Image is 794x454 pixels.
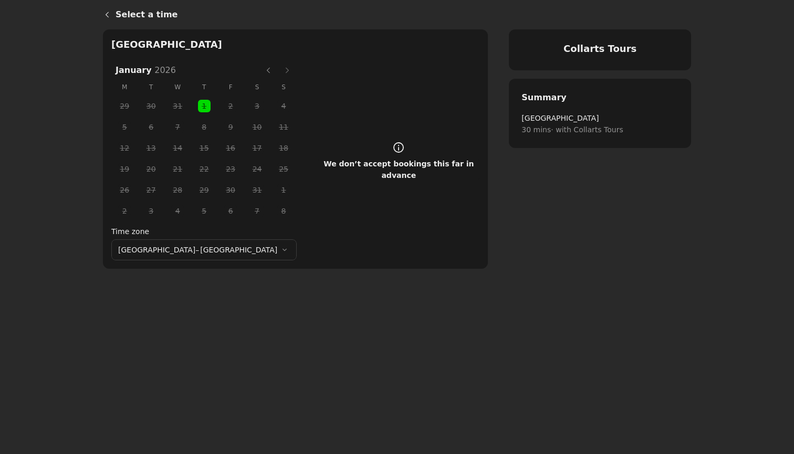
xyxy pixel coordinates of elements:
button: Monday, 29 December 2025 [118,100,131,112]
button: Tuesday, 13 January 2026 [145,142,158,154]
button: Wednesday, 7 January 2026 [171,121,184,133]
button: Friday, 16 January 2026 [224,142,237,154]
span: 6 [143,119,159,135]
span: 1 [196,98,212,114]
h1: Select a time [116,8,691,21]
span: 14 [170,140,185,156]
button: Thursday, 15 January 2026 [198,142,211,154]
span: 31 [249,182,265,198]
button: [GEOGRAPHIC_DATA]–[GEOGRAPHIC_DATA] [111,239,297,260]
span: 10 [249,119,265,135]
span: 13 [143,140,159,156]
h2: Summary [521,91,678,104]
h4: Collarts Tours [521,42,678,56]
span: S [244,79,270,96]
span: T [191,79,217,96]
span: 23 [223,161,238,177]
span: 4 [170,203,185,219]
span: 8 [276,203,291,219]
button: Sunday, 1 February 2026 [277,184,290,196]
label: Time zone [111,226,297,237]
button: Saturday, 3 January 2026 [251,100,264,112]
span: M [111,79,138,96]
button: Monday, 26 January 2026 [118,184,131,196]
h2: [GEOGRAPHIC_DATA] [111,38,479,51]
button: Wednesday, 21 January 2026 [171,163,184,175]
button: Monday, 5 January 2026 [118,121,131,133]
span: S [270,79,297,96]
span: 27 [143,182,159,198]
button: Tuesday, 3 February 2026 [145,205,158,217]
span: 25 [276,161,291,177]
button: Next month [279,62,296,79]
button: Thursday, 5 February 2026 [198,205,211,217]
span: 1 [276,182,291,198]
button: Monday, 2 February 2026 [118,205,131,217]
span: 31 [170,98,185,114]
button: Monday, 12 January 2026 [118,142,131,154]
button: Thursday, 29 January 2026 [198,184,211,196]
button: Saturday, 17 January 2026 [251,142,264,154]
button: Wednesday, 14 January 2026 [171,142,184,154]
span: 21 [170,161,185,177]
button: Saturday, 7 February 2026 [251,205,264,217]
span: 5 [196,203,212,219]
button: Tuesday, 6 January 2026 [145,121,158,133]
button: Sunday, 11 January 2026 [277,121,290,133]
span: 3 [249,98,265,114]
button: Friday, 6 February 2026 [224,205,237,217]
span: 3 [143,203,159,219]
span: 2 [117,203,132,219]
button: Sunday, 8 February 2026 [277,205,290,217]
span: 29 [117,98,132,114]
span: 24 [249,161,265,177]
span: 30 mins · with Collarts Tours [521,124,678,135]
span: 12 [117,140,132,156]
button: Previous month [260,62,277,79]
span: 9 [223,119,238,135]
span: 26 [117,182,132,198]
button: Saturday, 31 January 2026 [251,184,264,196]
span: 30 [143,98,159,114]
span: 7 [249,203,265,219]
button: Sunday, 4 January 2026 [277,100,290,112]
span: 7 [170,119,185,135]
button: Friday, 2 January 2026 [224,100,237,112]
span: 8 [196,119,212,135]
span: W [164,79,191,96]
button: Wednesday, 31 December 2025 [171,100,184,112]
span: 18 [276,140,291,156]
button: Thursday, 22 January 2026 [198,163,211,175]
span: 2 [223,98,238,114]
button: Sunday, 25 January 2026 [277,163,290,175]
span: 22 [196,161,212,177]
span: 29 [196,182,212,198]
button: Saturday, 10 January 2026 [251,121,264,133]
button: Tuesday, 30 December 2025 [145,100,158,112]
span: 11 [276,119,291,135]
button: Saturday, 24 January 2026 [251,163,264,175]
button: Wednesday, 4 February 2026 [171,205,184,217]
span: 5 [117,119,132,135]
button: Sunday, 18 January 2026 [277,142,290,154]
button: Tuesday, 20 January 2026 [145,163,158,175]
button: Thursday, 1 January 2026 selected [198,100,211,112]
button: Monday, 19 January 2026 [118,163,131,175]
span: 15 [196,140,212,156]
span: 17 [249,140,265,156]
button: Friday, 9 January 2026 [224,121,237,133]
button: Tuesday, 27 January 2026 [145,184,158,196]
span: F [217,79,244,96]
span: We don’t accept bookings this far in advance [318,158,479,181]
button: Friday, 23 January 2026 [224,163,237,175]
span: 6 [223,203,238,219]
span: 20 [143,161,159,177]
button: Wednesday, 28 January 2026 [171,184,184,196]
button: Thursday, 8 January 2026 [198,121,211,133]
span: 30 [223,182,238,198]
span: 16 [223,140,238,156]
a: Back [95,2,116,27]
h3: January [111,64,259,77]
span: 4 [276,98,291,114]
span: T [138,79,164,96]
